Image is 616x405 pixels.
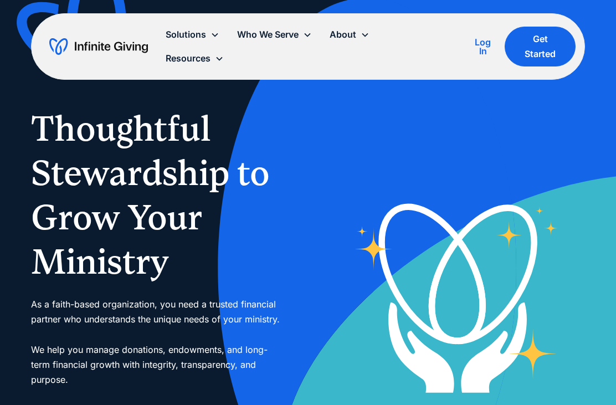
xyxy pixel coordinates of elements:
div: Who We Serve [237,27,299,42]
div: Log In [470,38,496,55]
div: Resources [157,47,233,70]
div: Resources [166,51,211,66]
img: nonprofit donation platform for faith-based organizations and ministries [346,182,569,404]
div: Solutions [166,27,206,42]
div: About [321,23,378,47]
a: Log In [470,35,496,58]
div: About [330,27,356,42]
div: Solutions [157,23,228,47]
a: Get Started [505,27,576,66]
div: Who We Serve [228,23,321,47]
h1: Thoughtful Stewardship to Grow Your Ministry [31,106,286,284]
a: home [49,38,148,55]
